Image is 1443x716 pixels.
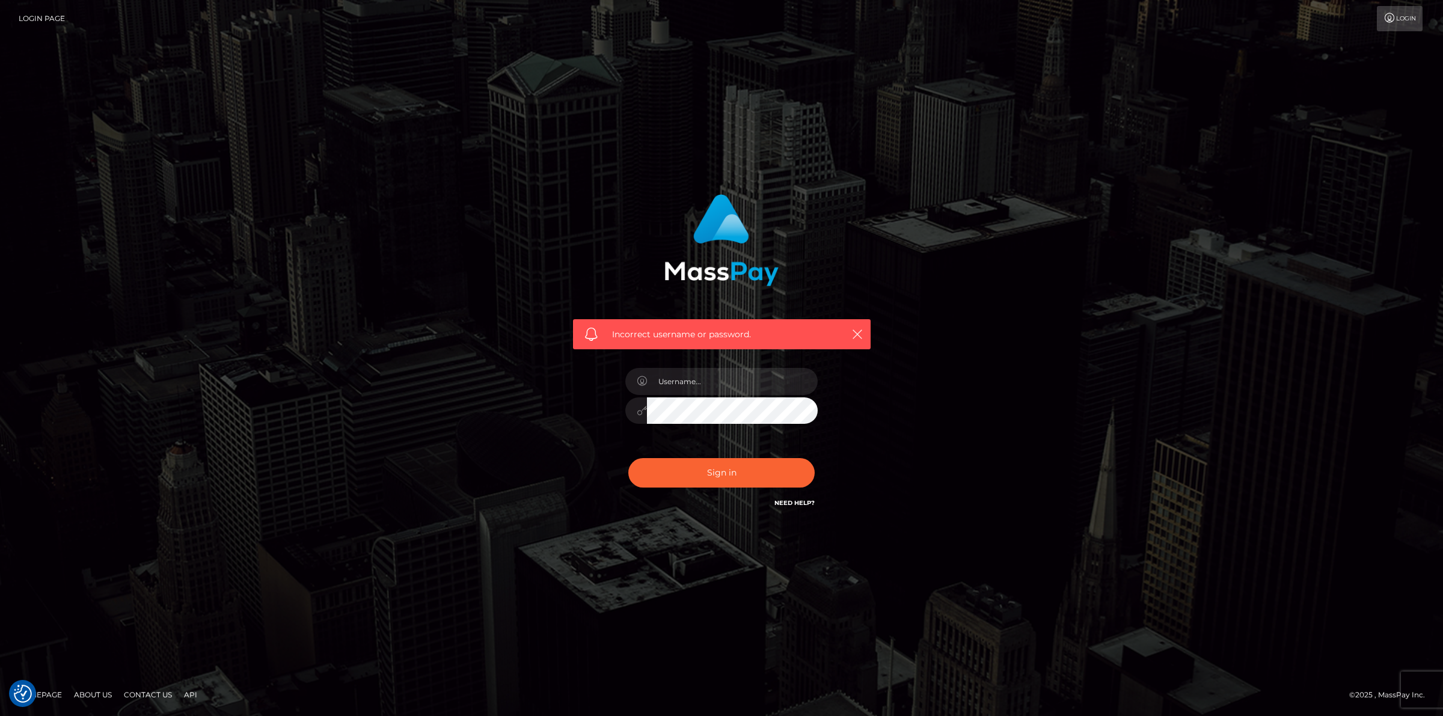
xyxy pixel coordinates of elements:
[14,685,32,703] button: Consent Preferences
[612,328,832,341] span: Incorrect username or password.
[13,685,67,704] a: Homepage
[1377,6,1423,31] a: Login
[664,194,779,286] img: MassPay Login
[69,685,117,704] a: About Us
[14,685,32,703] img: Revisit consent button
[119,685,177,704] a: Contact Us
[19,6,65,31] a: Login Page
[628,458,815,488] button: Sign in
[647,368,818,395] input: Username...
[774,499,815,507] a: Need Help?
[1349,688,1434,702] div: © 2025 , MassPay Inc.
[179,685,202,704] a: API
